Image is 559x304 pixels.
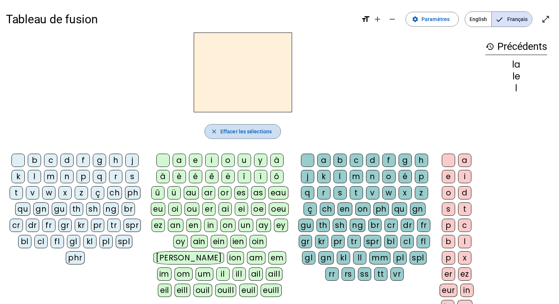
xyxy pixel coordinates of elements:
[442,267,455,281] div: er
[205,154,218,167] div: i
[158,284,172,297] div: eil
[366,170,379,183] div: n
[233,267,246,281] div: ill
[218,186,231,199] div: or
[151,202,165,216] div: eu
[442,251,455,264] div: p
[60,154,74,167] div: d
[384,219,398,232] div: cr
[353,251,366,264] div: ll
[256,219,271,232] div: ay
[189,170,202,183] div: é
[211,128,217,135] mat-icon: close
[151,186,165,199] div: û
[238,170,251,183] div: î
[538,12,553,27] button: Entrer en plein écran
[238,154,251,167] div: u
[75,219,88,232] div: kr
[316,219,330,232] div: th
[333,186,347,199] div: s
[249,267,263,281] div: ail
[270,170,284,183] div: ô
[317,186,331,199] div: r
[107,219,121,232] div: tr
[173,154,186,167] div: a
[350,219,365,232] div: ng
[215,284,236,297] div: ouill
[399,154,412,167] div: g
[485,84,547,93] div: l
[254,170,267,183] div: ï
[392,202,407,216] div: qu
[421,15,450,24] span: Paramètres
[410,202,426,216] div: gn
[239,284,258,297] div: euil
[230,235,247,248] div: ien
[235,202,248,216] div: ei
[350,186,363,199] div: t
[189,154,202,167] div: e
[268,251,286,264] div: em
[412,16,419,23] mat-icon: settings
[415,186,428,199] div: z
[91,219,104,232] div: pr
[348,235,361,248] div: tr
[458,235,471,248] div: l
[374,267,387,281] div: tt
[204,124,281,139] button: Effacer les sélections
[184,202,199,216] div: ou
[196,267,213,281] div: um
[175,267,193,281] div: om
[458,154,471,167] div: a
[458,202,471,216] div: t
[299,235,312,248] div: gr
[410,251,427,264] div: spl
[52,202,67,216] div: gu
[157,267,172,281] div: im
[247,251,265,264] div: am
[51,235,64,248] div: fl
[384,235,397,248] div: bl
[465,11,532,27] mat-button-toggle-group: Language selection
[342,267,355,281] div: rs
[173,235,188,248] div: oy
[67,235,80,248] div: gl
[173,170,186,183] div: è
[366,154,379,167] div: d
[415,154,428,167] div: h
[358,267,371,281] div: ss
[58,186,72,199] div: x
[93,154,106,167] div: g
[485,72,547,81] div: le
[153,251,224,264] div: [PERSON_NAME]
[337,251,350,264] div: kl
[333,170,347,183] div: l
[333,154,347,167] div: b
[168,202,182,216] div: oi
[270,154,284,167] div: à
[168,219,183,232] div: an
[28,154,41,167] div: b
[202,202,216,216] div: er
[302,251,315,264] div: gl
[355,202,370,216] div: on
[269,202,289,216] div: oeu
[109,170,122,183] div: r
[368,219,382,232] div: br
[122,202,135,216] div: br
[75,186,88,199] div: z
[364,235,382,248] div: spr
[175,284,190,297] div: eill
[485,38,547,55] h3: Précédents
[66,251,85,264] div: phr
[406,12,459,27] button: Paramètres
[44,170,57,183] div: m
[458,186,471,199] div: d
[152,219,165,232] div: ez
[492,12,532,27] span: Français
[238,219,253,232] div: un
[465,12,491,27] span: English
[458,251,471,264] div: x
[338,202,352,216] div: en
[385,12,400,27] button: Diminuer la taille de la police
